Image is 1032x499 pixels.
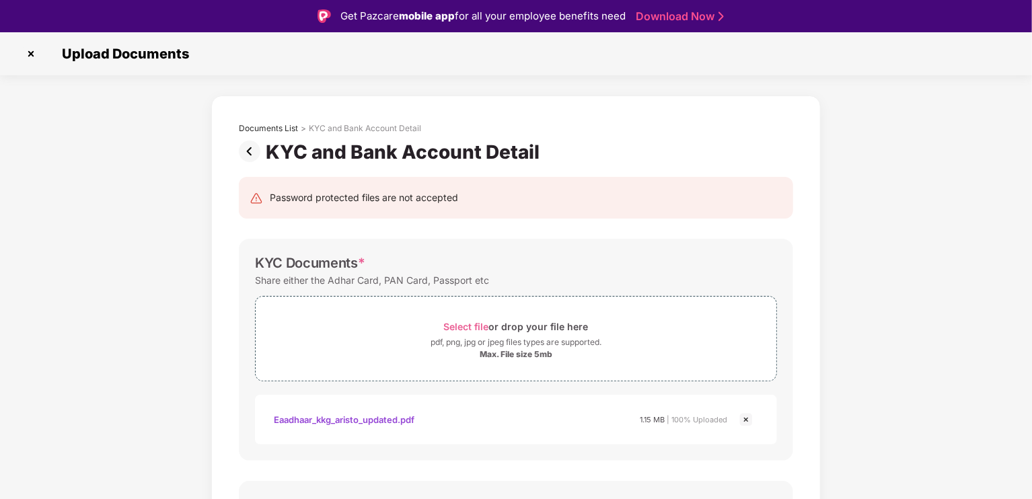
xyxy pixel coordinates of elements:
div: Eaadhaar_kkg_aristo_updated.pdf [274,408,414,431]
div: pdf, png, jpg or jpeg files types are supported. [431,336,601,349]
img: svg+xml;base64,PHN2ZyB4bWxucz0iaHR0cDovL3d3dy53My5vcmcvMjAwMC9zdmciIHdpZHRoPSIyNCIgaGVpZ2h0PSIyNC... [250,192,263,205]
span: Select fileor drop your file herepdf, png, jpg or jpeg files types are supported.Max. File size 5mb [256,307,776,371]
div: KYC Documents [255,255,365,271]
div: KYC and Bank Account Detail [309,123,421,134]
img: Stroke [718,9,724,24]
img: svg+xml;base64,PHN2ZyBpZD0iQ3Jvc3MtMjR4MjQiIHhtbG5zPSJodHRwOi8vd3d3LnczLm9yZy8yMDAwL3N2ZyIgd2lkdG... [738,412,754,428]
img: Logo [318,9,331,23]
div: Max. File size 5mb [480,349,552,360]
img: svg+xml;base64,PHN2ZyBpZD0iQ3Jvc3MtMzJ4MzIiIHhtbG5zPSJodHRwOi8vd3d3LnczLm9yZy8yMDAwL3N2ZyIgd2lkdG... [20,43,42,65]
span: Upload Documents [48,46,196,62]
span: | 100% Uploaded [667,415,727,424]
a: Download Now [636,9,720,24]
span: Select file [444,321,489,332]
div: or drop your file here [444,317,589,336]
span: 1.15 MB [640,415,665,424]
img: svg+xml;base64,PHN2ZyBpZD0iUHJldi0zMngzMiIgeG1sbnM9Imh0dHA6Ly93d3cudzMub3JnLzIwMDAvc3ZnIiB3aWR0aD... [239,141,266,162]
div: Documents List [239,123,298,134]
div: KYC and Bank Account Detail [266,141,545,163]
strong: mobile app [399,9,455,22]
div: Share either the Adhar Card, PAN Card, Passport etc [255,271,489,289]
div: Password protected files are not accepted [270,190,458,205]
div: > [301,123,306,134]
div: Get Pazcare for all your employee benefits need [340,8,626,24]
